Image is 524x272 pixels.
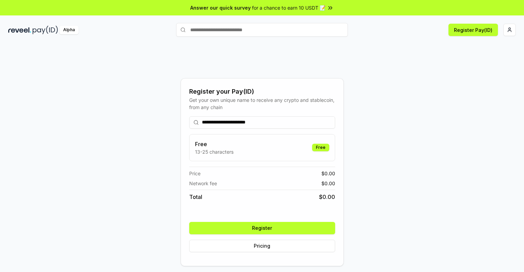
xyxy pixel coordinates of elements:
[321,170,335,177] span: $ 0.00
[189,193,202,201] span: Total
[59,26,79,34] div: Alpha
[33,26,58,34] img: pay_id
[190,4,251,11] span: Answer our quick survey
[8,26,31,34] img: reveel_dark
[252,4,326,11] span: for a chance to earn 10 USDT 📝
[195,140,233,148] h3: Free
[195,148,233,155] p: 13-25 characters
[189,96,335,111] div: Get your own unique name to receive any crypto and stablecoin, from any chain
[189,222,335,234] button: Register
[448,24,498,36] button: Register Pay(ID)
[319,193,335,201] span: $ 0.00
[312,144,329,151] div: Free
[189,180,217,187] span: Network fee
[321,180,335,187] span: $ 0.00
[189,87,335,96] div: Register your Pay(ID)
[189,240,335,252] button: Pricing
[189,170,201,177] span: Price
